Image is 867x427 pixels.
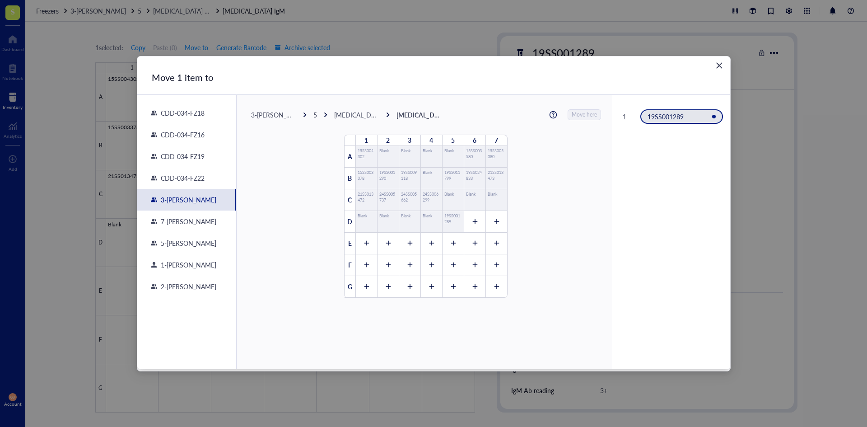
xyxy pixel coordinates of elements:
[345,254,355,276] div: F
[379,213,389,230] div: Blank
[423,148,433,165] div: Blank
[355,135,377,146] div: 1
[157,152,205,160] div: CDD-034-FZ19
[396,111,442,119] div: [MEDICAL_DATA] IgM
[444,213,462,230] div: 19SS001289
[345,189,355,211] div: C
[568,109,601,120] button: Move here
[157,196,216,204] div: 3-[PERSON_NAME]
[401,148,411,165] div: Blank
[399,135,420,146] div: 3
[251,111,296,119] div: 3-[PERSON_NAME]
[345,146,355,168] div: A
[648,112,684,121] span: 19SS001289
[423,191,440,209] div: 24SS006299
[401,213,411,230] div: Blank
[157,217,216,225] div: 7-[PERSON_NAME]
[345,168,355,189] div: B
[488,148,505,165] div: 15SS005080
[345,276,355,298] div: G
[444,191,454,209] div: Blank
[157,282,216,291] div: 2-[PERSON_NAME]
[379,148,389,165] div: Blank
[444,148,454,165] div: Blank
[712,64,727,78] button: Close
[623,113,637,121] div: 1
[157,239,216,247] div: 5-[PERSON_NAME]
[157,131,205,139] div: CDD-034-FZ16
[466,191,476,209] div: Blank
[379,169,397,187] div: 19SS001290
[157,174,205,182] div: CDD-034-FZ22
[423,169,433,187] div: Blank
[358,213,368,230] div: Blank
[358,169,375,187] div: 15SS003378
[466,169,484,187] div: 19SS024833
[464,135,485,146] div: 6
[157,261,216,269] div: 1-[PERSON_NAME]
[345,211,355,233] div: D
[488,191,498,209] div: Blank
[157,109,205,117] div: CDD-034-FZ18
[345,233,355,254] div: E
[334,111,379,119] div: [MEDICAL_DATA] IgM
[444,169,462,187] div: 19SS011799
[313,111,317,119] div: 5
[485,135,507,146] div: 7
[712,66,727,76] span: Close
[401,191,419,209] div: 24SS005662
[420,135,442,146] div: 4
[488,169,505,187] div: 21SS013473
[152,71,701,84] div: Move 1 item to
[466,148,484,165] div: 15SS003580
[358,148,375,165] div: 15SS004302
[358,191,375,209] div: 21SS013472
[379,191,397,209] div: 24SS005737
[423,213,433,230] div: Blank
[442,135,464,146] div: 5
[401,169,419,187] div: 19SS009118
[377,135,399,146] div: 2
